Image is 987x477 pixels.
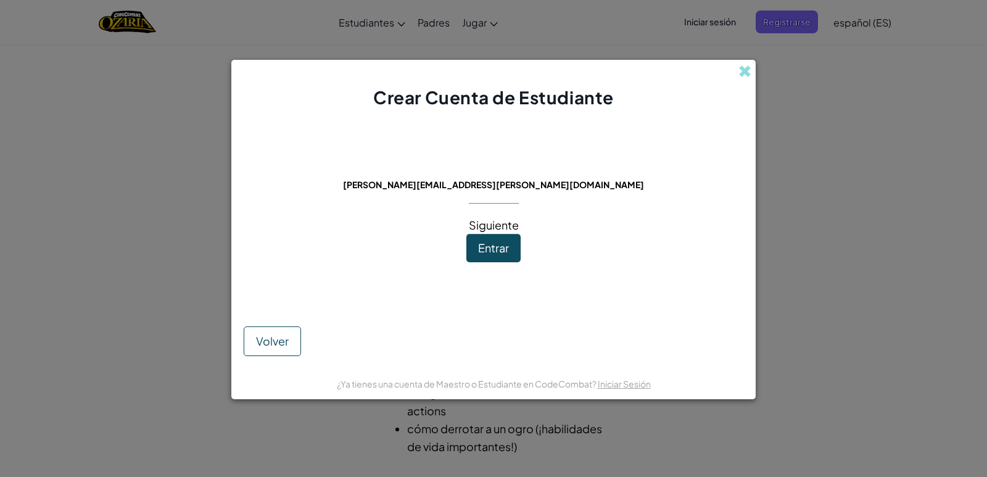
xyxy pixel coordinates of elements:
button: Entrar [466,234,521,262]
span: Este correo electrónico ya está en uso: [360,162,627,176]
span: ¿Ya tienes una cuenta de Maestro o Estudiante en CodeCombat? [337,378,598,389]
span: Entrar [478,241,509,255]
span: [PERSON_NAME][EMAIL_ADDRESS][PERSON_NAME][DOMAIN_NAME] [343,179,644,190]
span: Crear Cuenta de Estudiante [373,86,614,108]
a: Iniciar Sesión [598,378,651,389]
button: Volver [244,326,301,356]
span: Siguiente [469,218,519,232]
span: Volver [256,334,289,348]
